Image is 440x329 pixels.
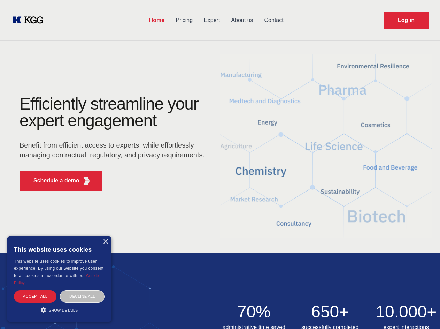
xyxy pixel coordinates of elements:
div: Show details [14,306,105,313]
h2: 650+ [296,304,364,320]
a: Request Demo [384,12,429,29]
div: Decline all [60,290,105,302]
a: Pricing [170,11,198,29]
span: This website uses cookies to improve user experience. By using our website you consent to all coo... [14,259,103,278]
span: Show details [49,308,78,312]
p: Schedule a demo [33,177,79,185]
button: Schedule a demoKGG Fifth Element RED [20,171,102,191]
a: Contact [259,11,289,29]
a: KOL Knowledge Platform: Talk to Key External Experts (KEE) [11,15,49,26]
div: This website uses cookies [14,241,105,258]
h1: Efficiently streamline your expert engagement [20,96,209,129]
h2: 70% [220,304,288,320]
img: KGG Fifth Element RED [220,45,432,246]
div: Close [103,239,108,245]
a: About us [225,11,258,29]
a: Expert [198,11,225,29]
img: KGG Fifth Element RED [82,177,91,185]
div: Accept all [14,290,56,302]
a: Cookie Policy [14,274,99,285]
a: Home [144,11,170,29]
p: Benefit from efficient access to experts, while effortlessly managing contractual, regulatory, an... [20,140,209,160]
